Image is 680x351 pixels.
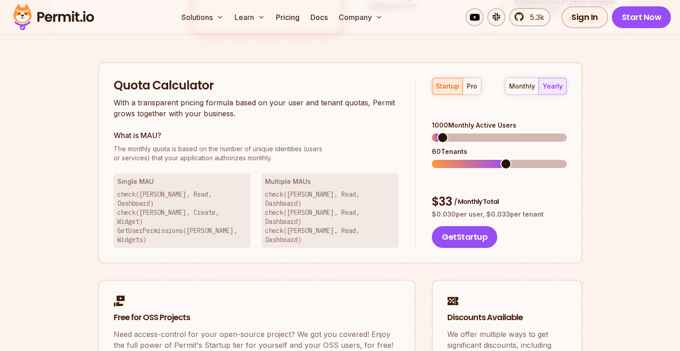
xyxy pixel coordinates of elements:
[265,190,395,244] p: check([PERSON_NAME], Read, Dashboard) check([PERSON_NAME], Read, Dashboard) check([PERSON_NAME], ...
[9,2,98,33] img: Permit logo
[114,78,399,94] h2: Quota Calculator
[117,177,247,186] h3: Single MAU
[432,194,566,210] div: $ 33
[454,197,499,206] span: / Monthly Total
[307,8,331,26] a: Docs
[561,6,608,28] a: Sign In
[117,190,247,244] p: check([PERSON_NAME], Read, Dashboard) check([PERSON_NAME], Create, Widget) GetUserPermissions([PE...
[114,144,399,163] p: or services) that your application authorizes monthly.
[231,8,269,26] button: Learn
[509,82,535,91] div: monthly
[335,8,386,26] button: Company
[272,8,303,26] a: Pricing
[432,210,566,219] p: $ 0.030 per user, $ 0.033 per tenant
[509,8,550,26] a: 5.3k
[432,147,566,156] div: 60 Tenants
[612,6,671,28] a: Start Now
[178,8,227,26] button: Solutions
[114,130,399,141] h3: What is MAU?
[432,226,497,248] button: GetStartup
[114,144,399,153] span: The monthly quota is based on the number of unique identities (users
[447,312,567,323] h2: Discounts Available
[114,97,399,119] p: With a transparent pricing formula based on your user and tenant quotas, Permit grows together wi...
[432,121,566,130] div: 1000 Monthly Active Users
[114,312,400,323] h2: Free for OSS Projects
[525,12,544,23] span: 5.3k
[467,82,477,91] div: pro
[265,177,395,186] h3: Multiple MAUs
